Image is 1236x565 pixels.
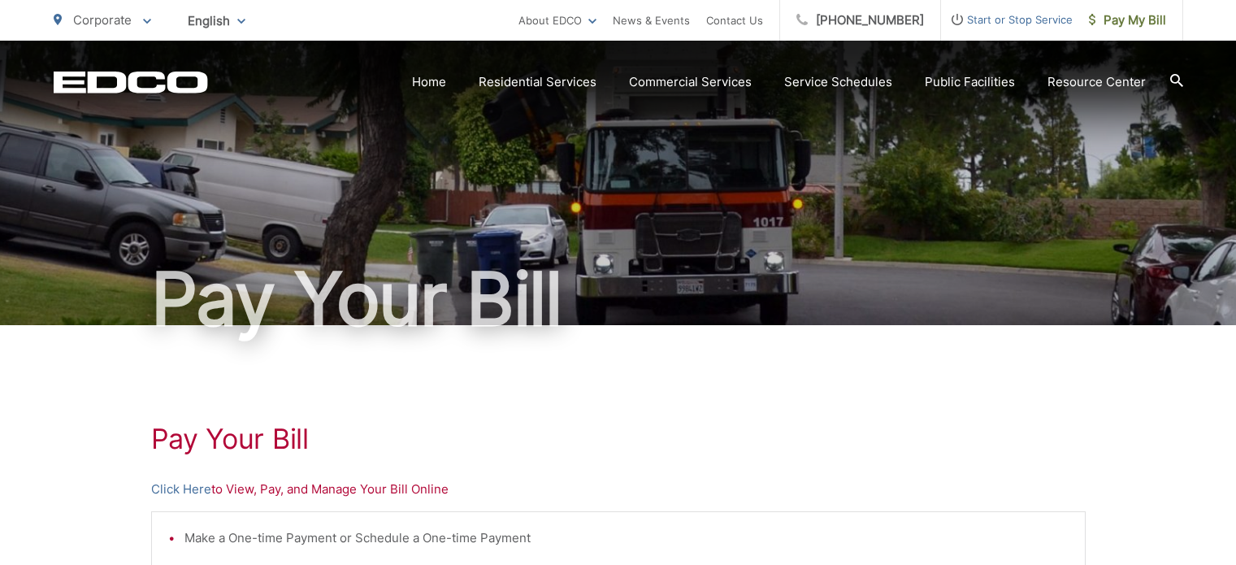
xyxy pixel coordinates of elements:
[176,7,258,35] span: English
[54,259,1183,340] h1: Pay Your Bill
[151,480,211,499] a: Click Here
[518,11,596,30] a: About EDCO
[1089,11,1166,30] span: Pay My Bill
[54,71,208,93] a: EDCD logo. Return to the homepage.
[412,72,446,92] a: Home
[479,72,596,92] a: Residential Services
[925,72,1015,92] a: Public Facilities
[706,11,763,30] a: Contact Us
[1047,72,1146,92] a: Resource Center
[613,11,690,30] a: News & Events
[629,72,752,92] a: Commercial Services
[151,480,1086,499] p: to View, Pay, and Manage Your Bill Online
[184,528,1069,548] li: Make a One-time Payment or Schedule a One-time Payment
[784,72,892,92] a: Service Schedules
[73,12,132,28] span: Corporate
[151,423,1086,455] h1: Pay Your Bill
